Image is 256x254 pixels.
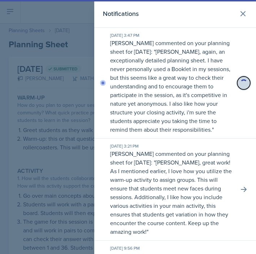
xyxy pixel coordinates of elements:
[110,245,233,251] div: [DATE] 9:56 PM
[110,143,233,149] div: [DATE] 3:21 PM
[110,32,233,39] div: [DATE] 3:47 PM
[110,149,233,236] p: [PERSON_NAME] commented on your planning sheet for [DATE]: " "
[110,48,230,133] p: [PERSON_NAME], again, an exceptionally detailed planning sheet. I have never personally used a Bo...
[103,9,139,19] h2: Notifications
[110,158,232,236] p: [PERSON_NAME], great work! As I mentioned earlier, I love how you utilize the warm-up activity to...
[110,39,233,134] p: [PERSON_NAME] commented on your planning sheet for [DATE]: " "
